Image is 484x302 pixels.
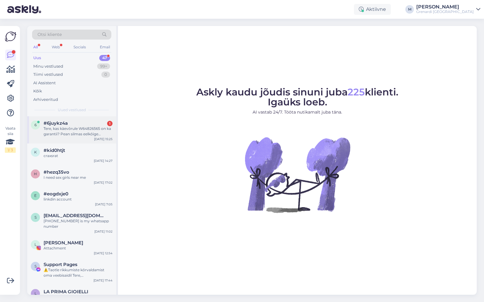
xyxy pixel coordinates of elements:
[44,213,106,218] span: sambhavgems1@gmail.com
[416,5,480,14] a: [PERSON_NAME]Grenardi [GEOGRAPHIC_DATA]
[44,246,113,251] div: Attachment
[44,148,65,153] span: #kid0htjt
[107,121,113,126] div: 1
[34,291,37,296] span: L
[58,107,86,113] span: Uued vestlused
[44,126,113,137] div: Tere, kas käevõrule W64826565 on ka garantii? Pean silmas eelkõige tekstiilist nööride sõlmede ha...
[99,55,110,61] div: 47
[34,264,37,268] span: S
[44,262,77,267] span: Support Pages
[44,191,68,197] span: #eogdxje0
[33,88,42,94] div: Kõik
[44,289,88,294] span: LA PRIMA GIOIELLI
[44,218,113,229] div: [PHONE_NUMBER] is my whatsapp number
[93,278,113,283] div: [DATE] 17:44
[44,153,113,159] div: craxsrat
[94,229,113,234] div: [DATE] 11:02
[51,43,61,51] div: Web
[44,120,68,126] span: #6juykz4a
[44,240,83,246] span: Leo Pizzo
[33,80,56,86] div: AI Assistent
[405,5,414,14] div: M
[5,126,16,153] div: Vaata siia
[34,172,37,176] span: h
[196,86,398,108] span: Askly kaudu jõudis sinuni juba klienti. Igaüks loeb.
[33,63,63,69] div: Minu vestlused
[99,43,111,51] div: Email
[95,202,113,207] div: [DATE] 7:05
[44,175,113,180] div: I need sex girls near me
[101,72,110,78] div: 0
[243,120,352,229] img: No Chat active
[44,294,113,300] div: Attachment
[34,193,37,198] span: e
[416,9,474,14] div: Grenardi [GEOGRAPHIC_DATA]
[44,267,113,278] div: ⚠️Taotle rikkumiste kõrvaldamist oma veebisaidil Tere, [PERSON_NAME] saatnud mitu hoiatust, et te...
[416,5,474,9] div: [PERSON_NAME]
[97,63,110,69] div: 99+
[5,147,16,153] div: 1 / 3
[38,31,62,38] span: Otsi kliente
[94,180,113,185] div: [DATE] 17:02
[44,197,113,202] div: linkdin account
[5,31,16,42] img: Askly Logo
[94,251,113,255] div: [DATE] 12:54
[33,55,41,61] div: Uus
[33,72,63,78] div: Tiimi vestlused
[34,215,37,220] span: s
[348,86,365,98] span: 225
[196,109,398,115] p: AI vastab 24/7. Tööta nutikamalt juba täna.
[33,97,58,103] div: Arhiveeritud
[94,137,113,141] div: [DATE] 15:25
[34,242,37,247] span: L
[72,43,87,51] div: Socials
[94,159,113,163] div: [DATE] 14:27
[34,150,37,154] span: k
[34,123,37,127] span: 6
[44,169,69,175] span: #hezq35vo
[354,4,391,15] div: Aktiivne
[32,43,39,51] div: All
